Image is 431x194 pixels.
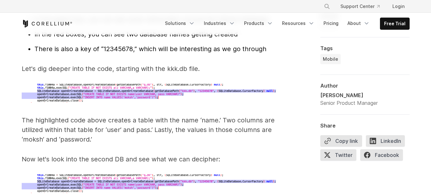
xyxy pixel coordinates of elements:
[34,45,266,53] span: There is also a key of “12345678,” which will be interesting as we go through
[320,18,342,29] a: Pricing
[22,115,277,144] p: The highlighted code above creates a table with the name ‘name.’ Two columns are utilized within ...
[161,18,410,30] div: Navigation Menu
[320,122,410,129] div: Share
[320,135,362,147] button: Copy link
[320,54,341,64] a: Mobile
[22,20,72,27] a: Corellium Home
[320,149,360,163] a: Twitter
[22,64,277,74] p: Let's dig deeper into the code, starting with the kkk.db file.
[335,1,385,12] a: Support Center
[360,149,407,163] a: Facebook
[200,18,239,29] a: Industries
[22,174,277,193] img: Second database in the kkk.db file
[316,1,410,12] div: Navigation Menu
[344,18,374,29] a: About
[387,1,410,12] a: Login
[323,56,338,62] span: Mobile
[22,154,277,164] p: Now let's look into the second DB and see what we can decipher:
[320,91,378,99] div: [PERSON_NAME]
[321,1,333,12] button: Search
[320,82,410,89] div: Author
[278,18,318,29] a: Resources
[320,99,378,107] div: Senior Product Manager
[320,149,356,161] span: Twitter
[161,18,199,29] a: Solutions
[366,135,405,147] span: LinkedIn
[366,135,409,149] a: LinkedIn
[320,45,410,51] div: Tags
[22,84,277,103] img: Screenshot of the kkk.db file
[380,18,409,29] a: Free Trial
[240,18,277,29] a: Products
[360,149,403,161] span: Facebook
